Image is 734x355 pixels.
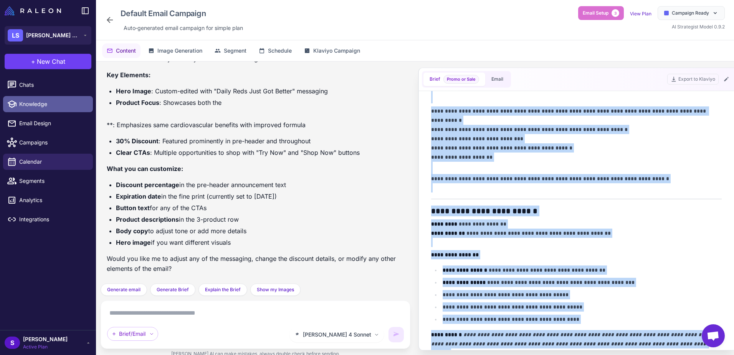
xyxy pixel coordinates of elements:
[8,29,23,41] div: LS
[5,54,91,69] button: +New Chat
[101,284,147,296] button: Generate email
[23,335,68,343] span: [PERSON_NAME]
[289,327,384,342] button: [PERSON_NAME] 4 Sonnet
[19,100,87,108] span: Knowledge
[117,6,246,21] div: Click to edit campaign name
[116,216,179,223] strong: Product descriptions
[116,87,151,95] strong: Hero Image
[107,165,183,173] strong: What you can customize:
[198,284,247,296] button: Explain the Brief
[116,237,404,247] li: if you want different visuals
[19,81,87,89] span: Chats
[205,286,241,293] span: Explain the Brief
[107,120,404,130] p: **: Emphasizes same cardiovascular benefits with improved formula
[37,57,65,66] span: New Chat
[254,43,296,58] button: Schedule
[116,148,404,158] li: : Multiple opportunities to shop with "Try Now" and "Shop Now" buttons
[116,180,404,190] li: in the pre-header announcement text
[116,136,404,146] li: : Featured prominently in pre-header and throughout
[250,284,301,296] button: Show my Images
[116,239,151,246] strong: Hero image
[3,134,93,151] a: Campaigns
[3,77,93,93] a: Chats
[3,154,93,170] a: Calendar
[144,43,207,58] button: Image Generation
[116,99,159,106] strong: Product Focus
[672,24,725,30] span: AI Strategist Model 0.9.2
[107,254,404,274] p: Would you like me to adjust any of the messaging, change the discount details, or modify any othe...
[443,75,479,84] span: Brief template
[313,46,360,55] span: Klaviyo Campaign
[583,10,608,17] span: Email Setup
[423,73,485,86] button: BriefPromo or Sale
[116,181,179,189] strong: Discount percentage
[3,96,93,112] a: Knowledge
[116,204,150,212] strong: Button text
[124,24,243,32] span: Auto‑generated email campaign for simple plan
[157,286,189,293] span: Generate Brief
[107,286,141,293] span: Generate email
[303,330,371,339] span: [PERSON_NAME] 4 Sonnet
[102,43,141,58] button: Content
[268,46,292,55] span: Schedule
[722,75,731,84] button: Edit Email
[19,215,87,224] span: Integrations
[672,10,709,17] span: Campaign Ready
[667,74,719,85] button: Export to Klaviyo
[19,119,87,128] span: Email Design
[5,26,91,45] button: LS[PERSON_NAME] Superfood
[157,46,202,55] span: Image Generation
[31,57,35,66] span: +
[26,31,80,40] span: [PERSON_NAME] Superfood
[19,158,87,166] span: Calendar
[19,196,87,204] span: Analytics
[116,98,328,108] li: : Showcases both the
[116,227,148,235] strong: Body copy
[299,43,365,58] button: Klaviyo Campaign
[224,46,246,55] span: Segment
[19,177,87,185] span: Segments
[5,6,61,15] img: Raleon Logo
[578,6,624,20] button: Email Setup3
[116,86,328,96] li: : Custom-edited with "Daily Reds Just Got Better" messaging
[702,324,725,347] div: Open chat
[3,173,93,189] a: Segments
[116,149,150,156] strong: Clear CTAs
[5,6,64,15] a: Raleon Logo
[3,115,93,131] a: Email Design
[116,192,161,200] strong: Expiration date
[19,138,87,147] span: Campaigns
[116,214,404,224] li: in the 3-product row
[150,284,195,296] button: Generate Brief
[116,203,404,213] li: for any of the CTAs
[116,46,136,55] span: Content
[210,43,251,58] button: Segment
[257,286,294,293] span: Show my Images
[3,211,93,227] a: Integrations
[121,22,246,34] div: Click to edit description
[485,73,509,86] button: Email
[630,11,651,17] a: View Plan
[107,327,158,341] div: Brief/Email
[23,343,68,350] span: Active Plan
[5,337,20,349] div: S
[430,76,440,83] span: Brief
[612,9,619,17] span: 3
[116,191,404,201] li: in the fine print (currently set to [DATE])
[3,192,93,208] a: Analytics
[116,137,159,145] strong: 30% Discount
[107,71,150,79] strong: Key Elements:
[116,226,404,236] li: to adjust tone or add more details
